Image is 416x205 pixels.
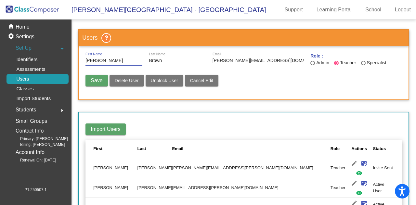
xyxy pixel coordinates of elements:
[331,146,340,152] div: Role
[16,126,44,135] p: Contact Info
[10,136,68,142] span: Primary: [PERSON_NAME]
[331,178,345,198] td: Teacher
[16,95,51,102] p: Import Students
[93,146,102,152] div: First
[93,146,137,152] div: First
[85,75,108,86] button: Save
[85,178,137,198] td: [PERSON_NAME]
[10,142,65,147] span: Billing: [PERSON_NAME]
[366,59,386,66] div: Specialist
[110,75,144,86] button: Delete User
[172,146,183,152] div: Email
[360,179,368,187] mat-icon: mark_email_read
[85,58,142,63] input: First Name
[172,158,330,178] td: [PERSON_NAME][EMAIL_ADDRESS][PERSON_NAME][DOMAIN_NAME]
[91,78,102,83] span: Save
[373,146,386,152] div: Status
[137,178,172,198] td: [PERSON_NAME]
[8,23,16,31] mat-icon: home
[315,59,329,66] div: Admin
[213,58,304,63] input: E Mail
[355,169,363,177] mat-icon: visibility
[16,33,34,41] p: Settings
[172,178,330,198] td: [EMAIL_ADDRESS][PERSON_NAME][DOMAIN_NAME]
[85,158,137,178] td: [PERSON_NAME]
[146,75,183,86] button: Unblock User
[16,23,30,31] p: Home
[373,146,394,152] div: Status
[65,5,266,15] span: [PERSON_NAME][GEOGRAPHIC_DATA] - [GEOGRAPHIC_DATA]
[85,123,126,135] button: Import Users
[360,160,368,167] mat-icon: mark_email_read
[8,33,16,41] mat-icon: settings
[16,117,47,126] p: Small Groups
[16,85,33,93] p: Classes
[16,75,29,83] p: Users
[331,158,345,178] td: Teacher
[115,78,139,83] span: Delete User
[137,158,172,178] td: [PERSON_NAME]
[16,105,36,114] span: Students
[172,146,330,152] div: Email
[360,5,386,15] a: School
[58,107,66,114] mat-icon: arrow_right
[91,126,121,132] span: Import Users
[310,53,323,59] mat-label: Role :
[310,59,391,68] mat-radio-group: Last Name
[58,45,66,53] mat-icon: arrow_drop_down
[373,178,402,198] td: Active User
[185,75,219,86] button: Cancel Edit
[137,146,172,152] div: Last
[79,30,409,46] h3: Users
[311,5,357,15] a: Learning Portal
[137,146,146,152] div: Last
[190,78,214,83] span: Cancel Edit
[355,189,363,197] mat-icon: visibility
[350,179,358,187] mat-icon: edit
[373,158,402,178] td: Invite Sent
[390,5,416,15] a: Logout
[10,157,56,163] span: Renewal On: [DATE]
[16,44,32,53] span: Set Up
[149,58,206,63] input: Last Name
[279,5,308,15] a: Support
[151,78,178,83] span: Unblock User
[345,140,373,158] th: Actions
[339,59,356,66] div: Teacher
[16,148,45,157] p: Account Info
[16,65,45,73] p: Assessments
[16,56,37,63] p: Identifiers
[331,146,345,152] div: Role
[350,160,358,167] mat-icon: edit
